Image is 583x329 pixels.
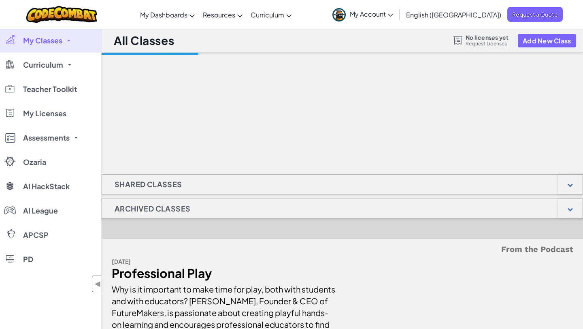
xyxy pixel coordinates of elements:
[332,8,346,21] img: avatar
[203,11,235,19] span: Resources
[114,33,174,48] h1: All Classes
[23,85,77,93] span: Teacher Toolkit
[23,158,46,166] span: Ozaria
[402,4,505,26] a: English ([GEOGRAPHIC_DATA])
[23,134,70,141] span: Assessments
[251,11,284,19] span: Curriculum
[199,4,247,26] a: Resources
[26,6,97,23] img: CodeCombat logo
[466,41,509,47] a: Request Licenses
[350,10,393,18] span: My Account
[23,207,58,214] span: AI League
[328,2,397,27] a: My Account
[23,37,62,44] span: My Classes
[23,61,63,68] span: Curriculum
[247,4,296,26] a: Curriculum
[136,4,199,26] a: My Dashboards
[102,199,203,219] h1: Archived Classes
[112,267,336,279] div: Professional Play
[466,34,509,41] span: No licenses yet
[507,7,563,22] a: Request a Quote
[94,278,101,290] span: ◀
[112,243,573,256] h5: From the Podcast
[140,11,187,19] span: My Dashboards
[23,183,70,190] span: AI HackStack
[102,174,195,194] h1: Shared Classes
[112,256,336,267] div: [DATE]
[518,34,576,47] button: Add New Class
[23,110,66,117] span: My Licenses
[406,11,501,19] span: English ([GEOGRAPHIC_DATA])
